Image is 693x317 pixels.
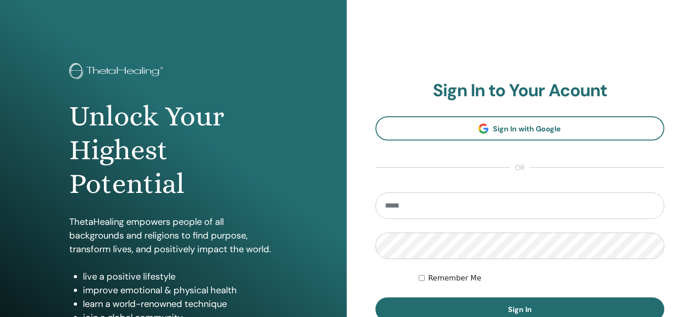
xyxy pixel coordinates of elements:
[83,283,277,297] li: improve emotional & physical health
[510,162,529,173] span: or
[419,273,664,284] div: Keep me authenticated indefinitely or until I manually logout
[375,116,665,140] a: Sign In with Google
[428,273,482,284] label: Remember Me
[493,124,561,134] span: Sign In with Google
[83,270,277,283] li: live a positive lifestyle
[83,297,277,311] li: learn a world-renowned technique
[508,305,532,314] span: Sign In
[375,80,665,101] h2: Sign In to Your Acount
[69,99,277,201] h1: Unlock Your Highest Potential
[69,215,277,256] p: ThetaHealing empowers people of all backgrounds and religions to find purpose, transform lives, a...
